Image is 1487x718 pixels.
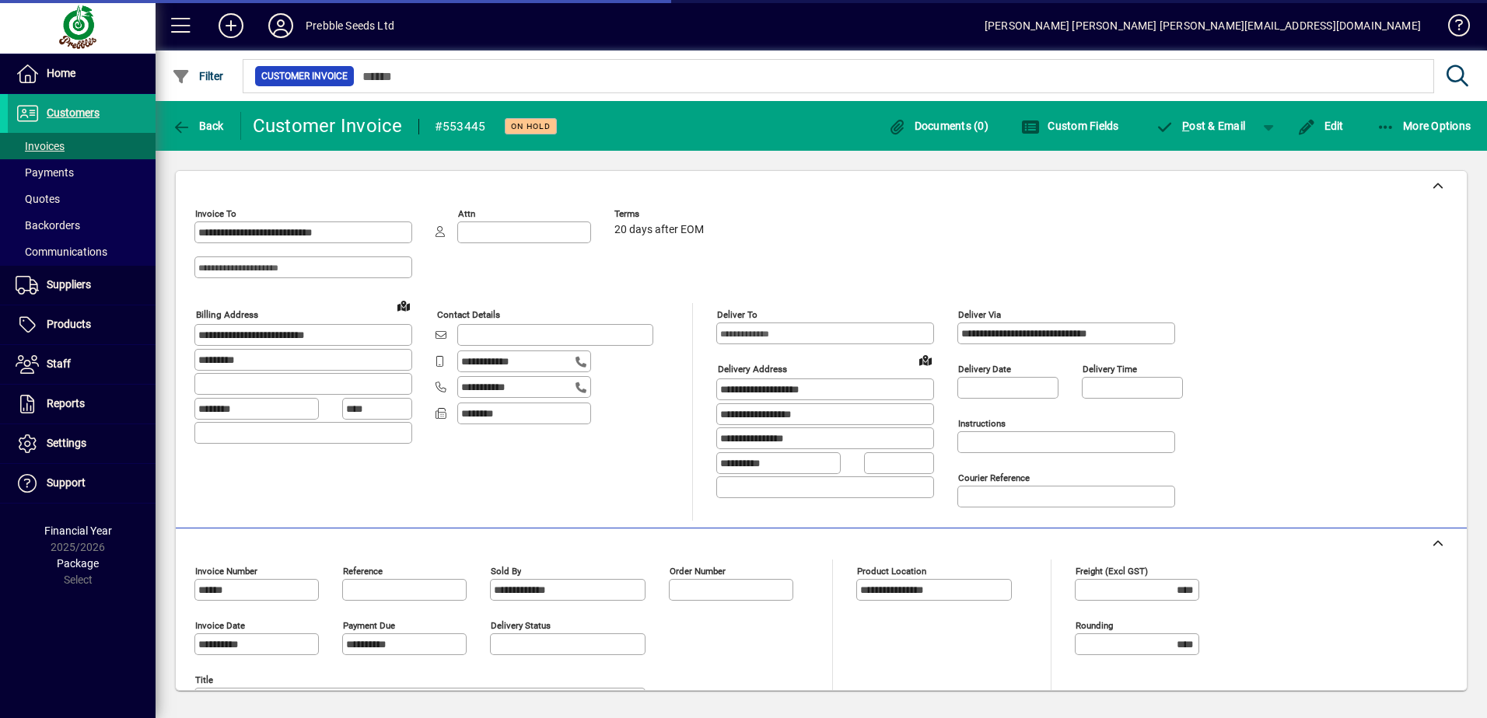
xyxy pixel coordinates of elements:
mat-label: Title [195,674,213,685]
button: More Options [1373,112,1475,140]
span: Payments [16,166,74,179]
span: Filter [172,70,224,82]
span: Staff [47,357,71,370]
button: Documents (0) [883,112,992,140]
span: Support [47,476,86,489]
span: Terms [614,209,708,219]
a: Staff [8,345,156,384]
button: Profile [256,12,306,40]
span: Customer Invoice [261,68,348,84]
mat-label: Delivery date [958,364,1011,375]
a: Knowledge Base [1436,3,1468,54]
button: Post & Email [1148,112,1254,140]
a: Reports [8,385,156,423]
mat-label: Payment due [343,620,395,631]
button: Add [206,12,256,40]
span: Edit [1297,120,1344,132]
span: Settings [47,437,86,449]
a: Home [8,54,156,93]
span: Reports [47,397,85,410]
mat-label: Deliver To [717,309,757,320]
a: Quotes [8,186,156,212]
button: Custom Fields [1017,112,1123,140]
span: Communications [16,246,107,258]
span: Customers [47,106,100,119]
a: Backorders [8,212,156,239]
span: Back [172,120,224,132]
a: Products [8,305,156,344]
span: Backorders [16,219,80,232]
a: View on map [913,347,938,372]
div: [PERSON_NAME] [PERSON_NAME] [PERSON_NAME][EMAIL_ADDRESS][DOMAIN_NAME] [985,13,1421,38]
mat-label: Attn [458,208,475,219]
a: Settings [8,424,156,463]
a: Support [8,464,156,503]
span: Home [47,67,75,79]
a: View on map [391,293,416,318]
a: Communications [8,239,156,265]
mat-label: Delivery time [1083,364,1137,375]
mat-label: Deliver via [958,309,1001,320]
span: Documents (0) [887,120,988,132]
app-page-header-button: Back [156,112,241,140]
button: Filter [168,62,228,90]
mat-label: Reference [343,566,383,577]
mat-label: Delivery status [491,620,551,631]
mat-label: Invoice date [195,620,245,631]
span: Financial Year [44,525,112,537]
span: P [1182,120,1189,132]
mat-label: Sold by [491,566,521,577]
span: Products [47,318,91,330]
mat-label: Freight (excl GST) [1076,566,1148,577]
mat-label: Instructions [958,418,1006,429]
span: Suppliers [47,278,91,291]
span: Invoices [16,140,65,152]
button: Edit [1293,112,1348,140]
div: Customer Invoice [253,113,403,138]
mat-label: Product location [857,566,926,577]
span: ost & Email [1156,120,1246,132]
mat-label: Rounding [1076,620,1113,631]
span: Package [57,557,99,570]
a: Suppliers [8,266,156,305]
span: More Options [1377,120,1471,132]
mat-label: Invoice To [195,208,236,219]
a: Payments [8,159,156,186]
button: Back [168,112,228,140]
div: Prebble Seeds Ltd [306,13,394,38]
span: Custom Fields [1021,120,1119,132]
a: Invoices [8,133,156,159]
span: Quotes [16,193,60,205]
mat-label: Order number [670,566,726,577]
span: 20 days after EOM [614,224,704,236]
span: On hold [511,121,551,131]
div: #553445 [435,114,486,139]
mat-label: Invoice number [195,566,257,577]
mat-label: Courier Reference [958,472,1030,483]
